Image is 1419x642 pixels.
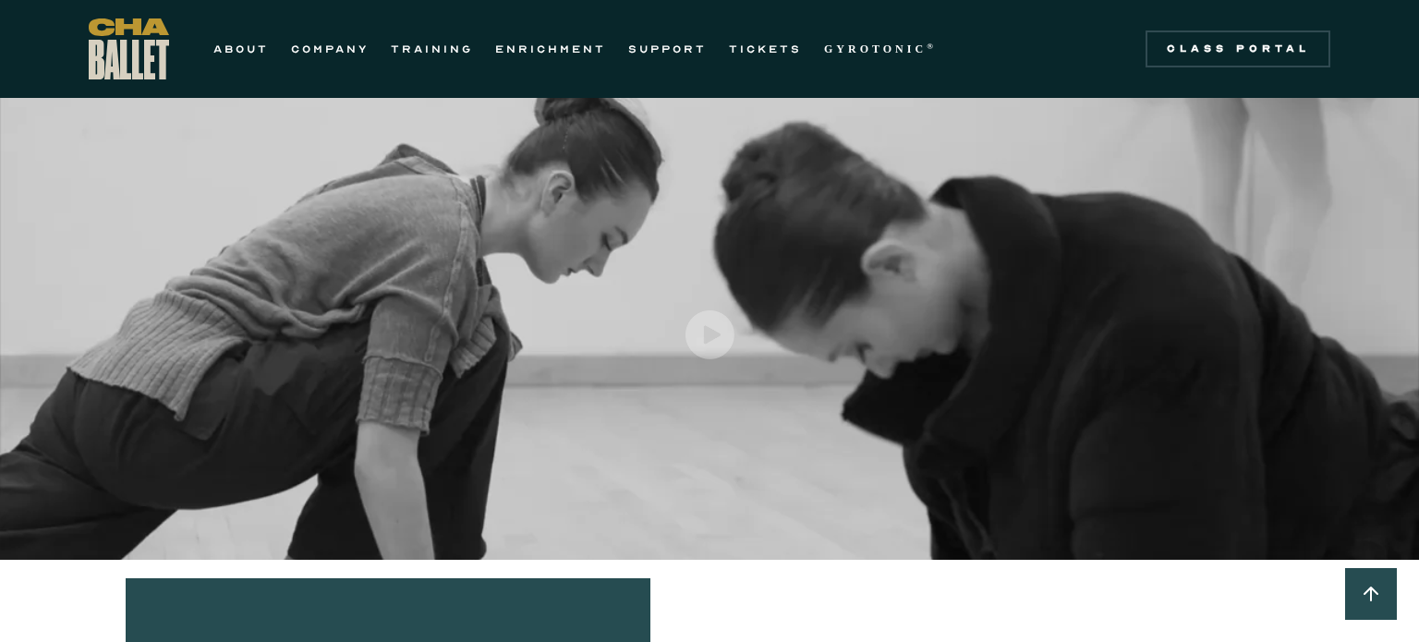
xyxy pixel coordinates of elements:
a: ABOUT [213,38,269,60]
a: home [89,18,169,79]
strong: GYROTONIC [824,42,927,55]
sup: ® [927,42,937,51]
a: GYROTONIC® [824,38,937,60]
a: TICKETS [729,38,802,60]
a: ENRICHMENT [495,38,606,60]
a: Class Portal [1146,30,1330,67]
a: SUPPORT [628,38,707,60]
div: Class Portal [1157,42,1319,56]
a: TRAINING [391,38,473,60]
a: COMPANY [291,38,369,60]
